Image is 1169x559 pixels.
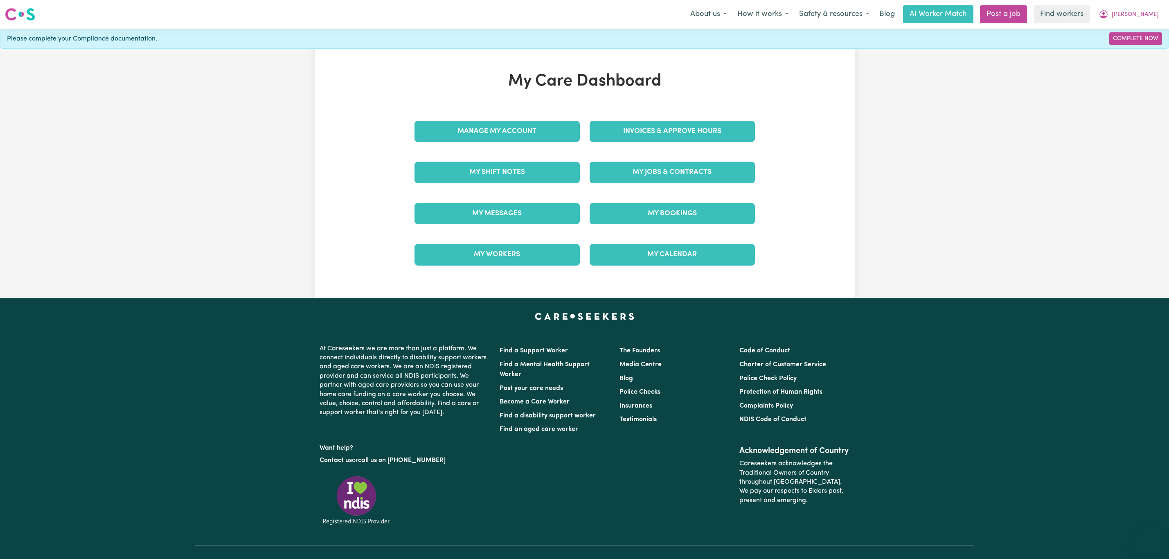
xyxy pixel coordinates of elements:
[590,121,755,142] a: Invoices & Approve Hours
[739,456,849,508] p: Careseekers acknowledges the Traditional Owners of Country throughout [GEOGRAPHIC_DATA]. We pay o...
[739,375,797,382] a: Police Check Policy
[1093,6,1164,23] button: My Account
[739,361,826,368] a: Charter of Customer Service
[739,347,790,354] a: Code of Conduct
[874,5,900,23] a: Blog
[500,347,568,354] a: Find a Support Worker
[414,162,580,183] a: My Shift Notes
[732,6,794,23] button: How it works
[619,403,652,409] a: Insurances
[414,244,580,265] a: My Workers
[5,5,35,24] a: Careseekers logo
[1136,526,1162,552] iframe: Button to launch messaging window, conversation in progress
[320,341,490,421] p: At Careseekers we are more than just a platform. We connect individuals directly to disability su...
[685,6,732,23] button: About us
[1034,5,1090,23] a: Find workers
[619,347,660,354] a: The Founders
[794,6,874,23] button: Safety & resources
[535,313,634,320] a: Careseekers home page
[590,162,755,183] a: My Jobs & Contracts
[414,121,580,142] a: Manage My Account
[903,5,973,23] a: AI Worker Match
[320,440,490,453] p: Want help?
[500,426,578,433] a: Find an aged care worker
[739,416,806,423] a: NDIS Code of Conduct
[500,385,563,392] a: Post your care needs
[739,446,849,456] h2: Acknowledgement of Country
[320,453,490,468] p: or
[7,34,157,44] span: Please complete your Compliance documentation.
[739,389,822,395] a: Protection of Human Rights
[1112,10,1159,19] span: [PERSON_NAME]
[500,399,570,405] a: Become a Care Worker
[358,457,446,464] a: call us on [PHONE_NUMBER]
[500,412,596,419] a: Find a disability support worker
[619,361,662,368] a: Media Centre
[320,457,352,464] a: Contact us
[414,203,580,224] a: My Messages
[1109,32,1162,45] a: Complete Now
[500,361,590,378] a: Find a Mental Health Support Worker
[980,5,1027,23] a: Post a job
[590,203,755,224] a: My Bookings
[619,416,657,423] a: Testimonials
[320,475,393,526] img: Registered NDIS provider
[619,389,660,395] a: Police Checks
[410,72,760,91] h1: My Care Dashboard
[590,244,755,265] a: My Calendar
[5,7,35,22] img: Careseekers logo
[739,403,793,409] a: Complaints Policy
[619,375,633,382] a: Blog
